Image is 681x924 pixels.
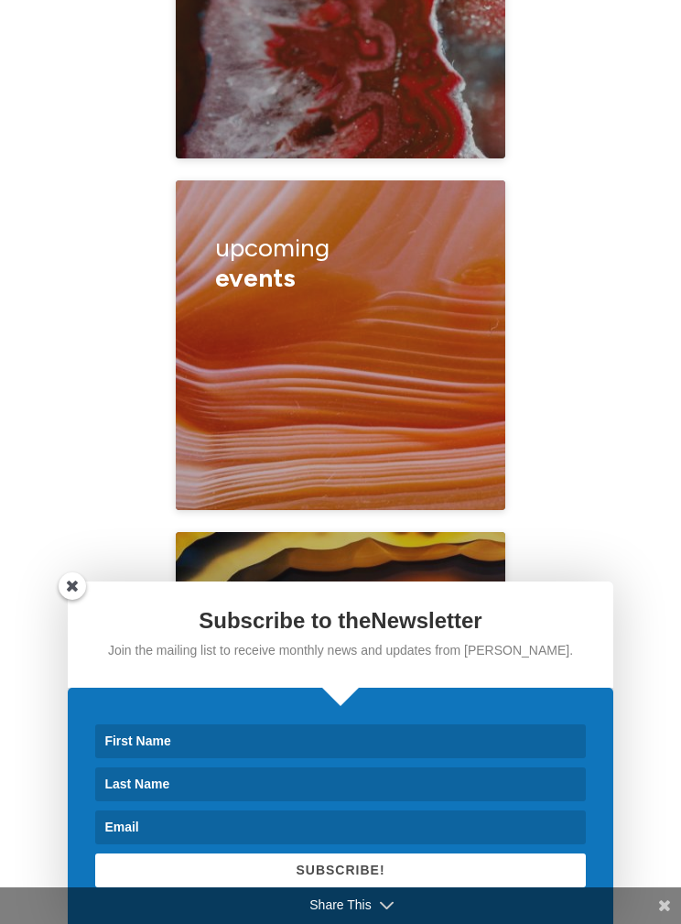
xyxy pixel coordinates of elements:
[95,640,585,660] p: Join the mailing list to receive monthly news and updates from [PERSON_NAME].
[215,220,467,307] h3: upcoming
[95,853,585,887] button: SUBSCRIBE!
[95,767,585,801] input: Last Name
[95,810,585,844] input: Email
[296,863,384,877] span: SUBSCRIBE!
[95,609,585,633] h2: Subscribe to theNewsletter
[215,262,296,293] span: events
[95,724,585,758] input: First Name
[215,571,467,658] h3: visit our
